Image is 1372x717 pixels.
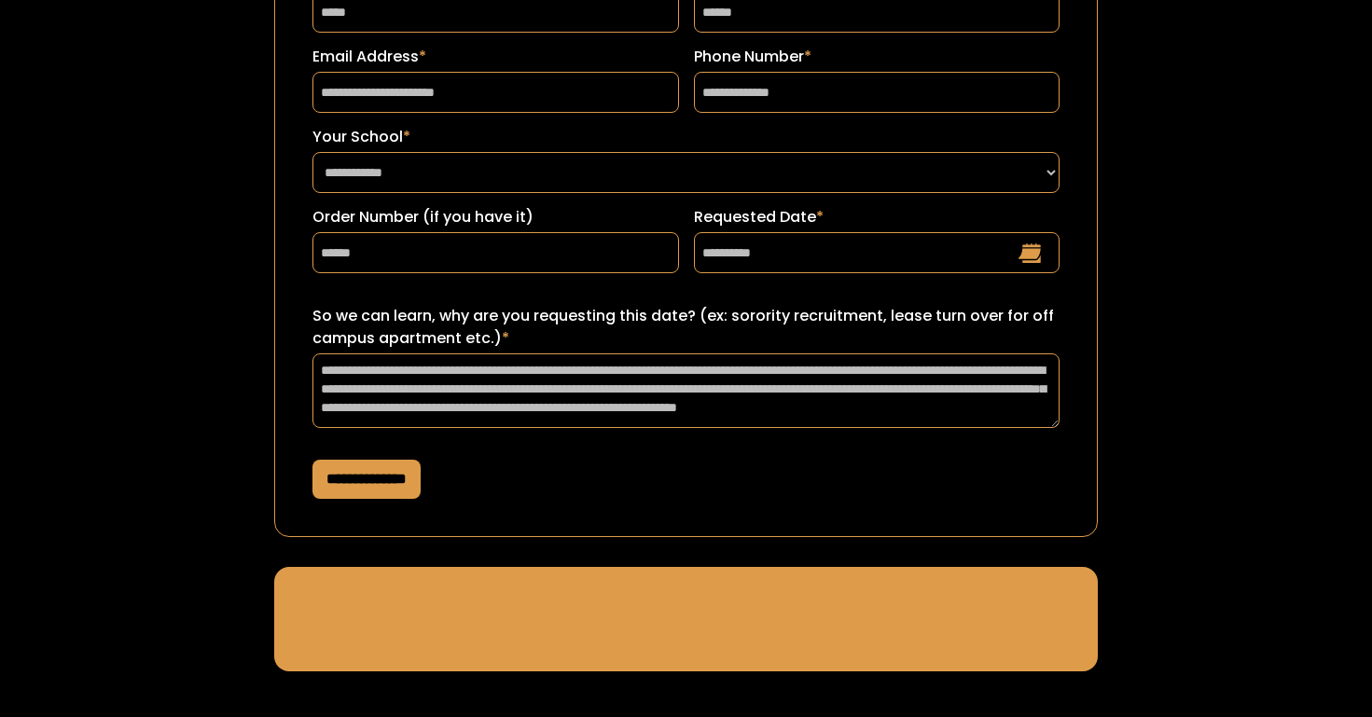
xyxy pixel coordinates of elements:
div: Sorry ! Something went wrong while submitting the form. Please try entering the correct information. [304,597,1068,641]
div: Request a Date Form failure [274,567,1098,671]
label: Email Address [312,46,678,68]
label: Requested Date [694,206,1060,228]
label: Phone Number [694,46,1060,68]
label: Your School [312,126,1060,148]
label: Order Number (if you have it) [312,206,678,228]
label: So we can learn, why are you requesting this date? (ex: sorority recruitment, lease turn over for... [312,305,1060,350]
